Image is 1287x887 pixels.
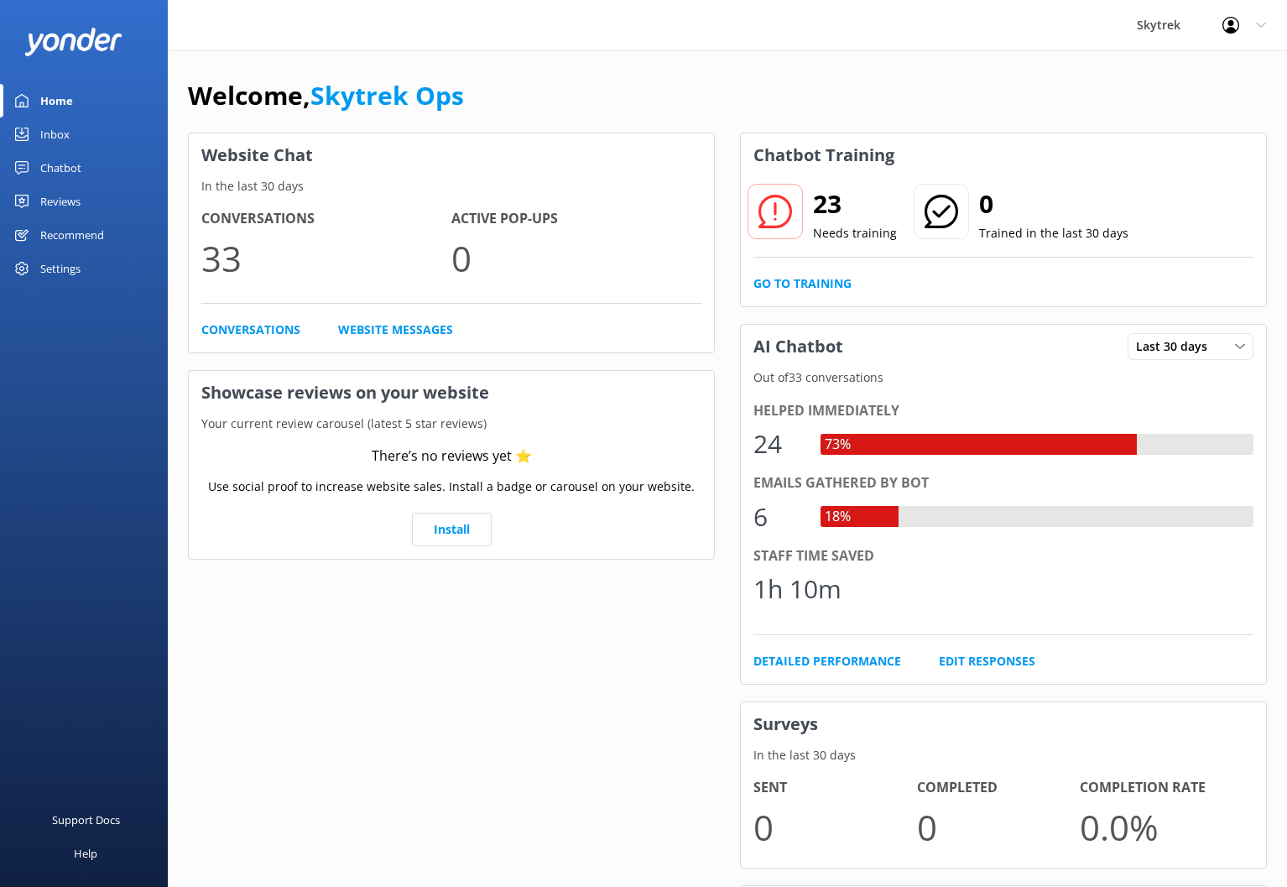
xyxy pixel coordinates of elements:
[979,224,1128,243] p: Trained in the last 30 days
[741,368,1266,387] p: Out of 33 conversations
[917,777,1081,799] h4: Completed
[741,702,1266,746] h3: Surveys
[188,76,464,116] h1: Welcome,
[1080,777,1243,799] h4: Completion Rate
[40,218,104,252] div: Recommend
[74,837,97,870] div: Help
[40,252,81,285] div: Settings
[1136,337,1217,356] span: Last 30 days
[201,230,451,286] p: 33
[979,184,1128,224] h2: 0
[1080,799,1243,855] p: 0.0 %
[338,321,453,339] a: Website Messages
[741,325,856,368] h3: AI Chatbot
[917,799,1081,855] p: 0
[40,117,70,151] div: Inbox
[310,78,464,112] a: Skytrek Ops
[201,208,451,230] h4: Conversations
[753,400,1253,422] div: Helped immediately
[753,777,917,799] h4: Sent
[821,506,855,528] div: 18%
[189,177,714,196] p: In the last 30 days
[741,133,907,177] h3: Chatbot Training
[40,84,73,117] div: Home
[412,513,492,546] a: Install
[40,151,81,185] div: Chatbot
[813,184,897,224] h2: 23
[753,274,852,293] a: Go to Training
[753,497,804,537] div: 6
[208,477,695,496] p: Use social proof to increase website sales. Install a badge or carousel on your website.
[753,569,841,609] div: 1h 10m
[821,434,855,456] div: 73%
[753,424,804,464] div: 24
[40,185,81,218] div: Reviews
[25,28,122,55] img: yonder-white-logo.png
[939,652,1035,670] a: Edit Responses
[451,208,701,230] h4: Active Pop-ups
[451,230,701,286] p: 0
[52,803,120,837] div: Support Docs
[741,746,1266,764] p: In the last 30 days
[189,415,714,433] p: Your current review carousel (latest 5 star reviews)
[189,133,714,177] h3: Website Chat
[201,321,300,339] a: Conversations
[813,224,897,243] p: Needs training
[189,371,714,415] h3: Showcase reviews on your website
[753,652,901,670] a: Detailed Performance
[753,545,1253,567] div: Staff time saved
[372,446,532,467] div: There’s no reviews yet ⭐
[753,799,917,855] p: 0
[753,472,1253,494] div: Emails gathered by bot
